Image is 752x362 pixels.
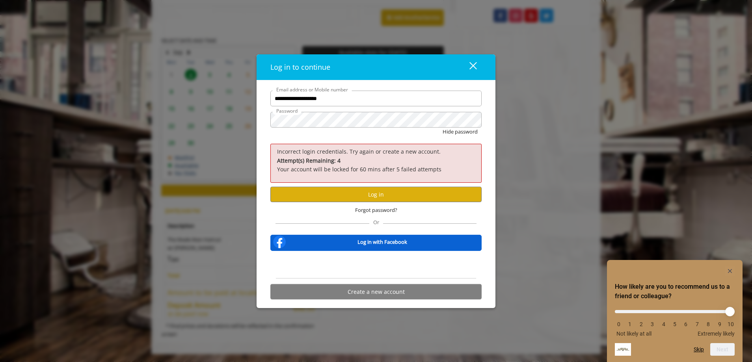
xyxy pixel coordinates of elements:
button: Hide survey [725,266,735,276]
li: 6 [682,321,690,327]
span: Forgot password? [355,206,397,214]
span: Not likely at all [616,330,651,337]
li: 4 [660,321,668,327]
button: Hide password [443,128,478,136]
p: Your account will be locked for 60 mins after 5 failed attempts [277,156,475,174]
li: 7 [693,321,701,327]
img: facebook-logo [272,234,287,250]
h2: How likely are you to recommend us to a friend or colleague? Select an option from 0 to 10, with ... [615,282,735,301]
input: Email address or Mobile number [270,91,482,106]
span: Log in to continue [270,62,330,72]
li: 9 [716,321,724,327]
button: close dialog [455,59,482,75]
div: close dialog [460,61,476,73]
button: Create a new account [270,284,482,299]
button: Next question [710,343,735,356]
span: Extremely likely [698,330,735,337]
span: Incorrect login credentials. Try again or create a new account. [277,148,441,155]
button: Log in [270,187,482,202]
label: Email address or Mobile number [272,86,352,93]
li: 3 [648,321,656,327]
button: Skip [694,346,704,353]
li: 1 [626,321,634,327]
li: 0 [615,321,623,327]
li: 10 [727,321,735,327]
li: 2 [637,321,645,327]
input: Password [270,112,482,128]
div: How likely are you to recommend us to a friend or colleague? Select an option from 0 to 10, with ... [615,266,735,356]
label: Password [272,107,302,115]
div: How likely are you to recommend us to a friend or colleague? Select an option from 0 to 10, with ... [615,304,735,337]
span: Or [369,219,383,226]
li: 5 [671,321,679,327]
b: Attempt(s) Remaining: 4 [277,156,341,164]
li: 8 [704,321,712,327]
iframe: Sign in with Google Button [336,256,416,273]
b: Log in with Facebook [357,238,407,246]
